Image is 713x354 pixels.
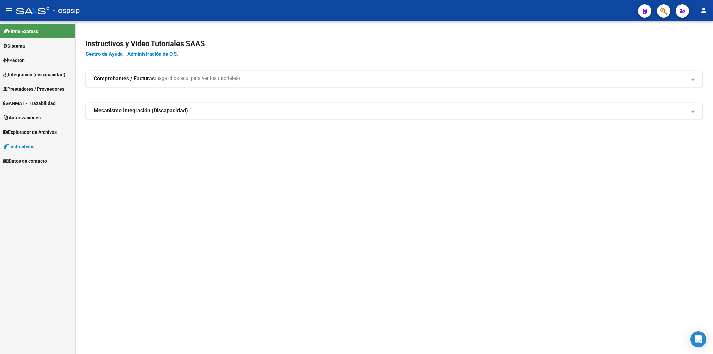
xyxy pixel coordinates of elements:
[86,71,702,87] mat-expansion-panel-header: Comprobantes / Facturas(haga click aquí para ver los tutoriales)
[94,107,188,114] strong: Mecanismo Integración (Discapacidad)
[3,143,34,150] span: Instructivos
[53,3,80,18] span: - ospsip
[155,75,240,82] span: (haga click aquí para ver los tutoriales)
[94,75,155,82] strong: Comprobantes / Facturas
[3,57,25,64] span: Padrón
[86,103,702,119] mat-expansion-panel-header: Mecanismo Integración (Discapacidad)
[3,85,64,93] span: Prestadores / Proveedores
[3,114,41,121] span: Autorizaciones
[3,28,38,35] span: Firma Express
[3,157,47,165] span: Datos de contacto
[5,6,13,14] mat-icon: menu
[3,42,25,50] span: Sistema
[86,51,178,57] a: Centro de Ayuda - Administración de O.S.
[700,6,708,14] mat-icon: person
[3,71,65,78] span: Integración (discapacidad)
[690,331,706,347] div: Open Intercom Messenger
[3,100,56,107] span: ANMAT - Trazabilidad
[86,37,702,50] h2: Instructivos y Video Tutoriales SAAS
[3,128,57,136] span: Explorador de Archivos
